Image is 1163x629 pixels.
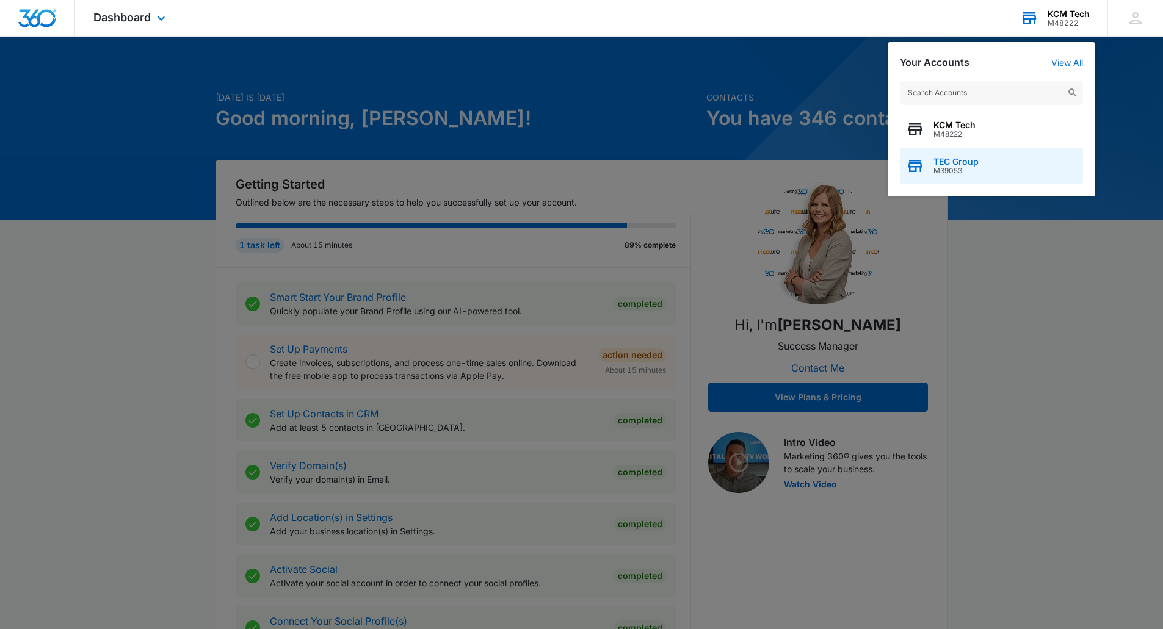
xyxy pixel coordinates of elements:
[1051,57,1083,68] a: View All
[900,81,1083,105] input: Search Accounts
[900,148,1083,184] button: TEC GroupM39053
[1048,9,1090,19] div: account name
[933,167,979,175] span: M39053
[900,111,1083,148] button: KCM TechM48222
[93,11,151,24] span: Dashboard
[933,130,976,138] span: M48222
[933,157,979,167] span: TEC Group
[1048,19,1090,27] div: account id
[900,57,969,68] h2: Your Accounts
[933,120,976,130] span: KCM Tech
